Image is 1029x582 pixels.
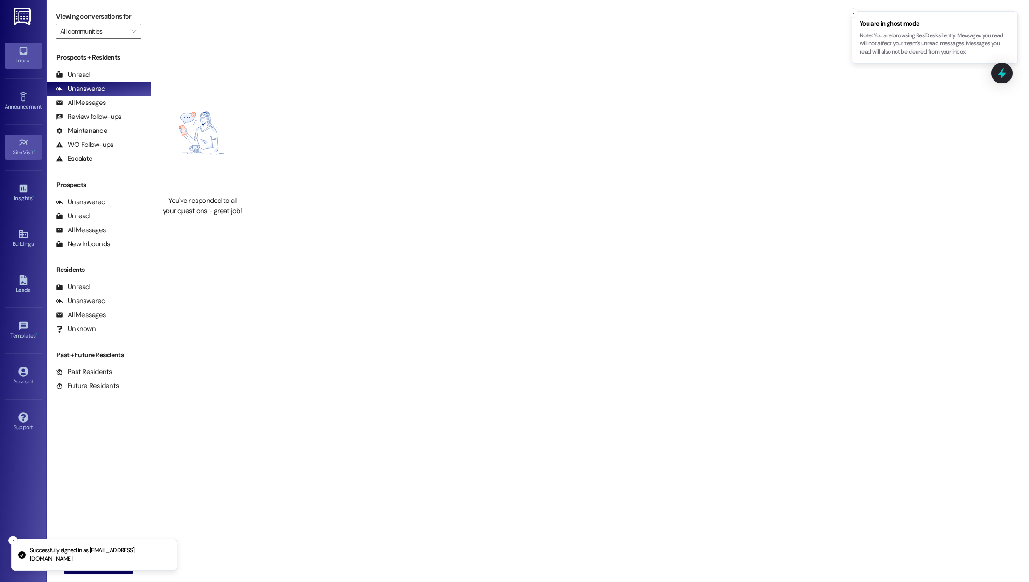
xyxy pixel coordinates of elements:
span: • [42,102,43,109]
span: • [32,194,34,200]
img: ResiDesk Logo [14,8,33,25]
div: Unread [56,282,90,292]
div: You've responded to all your questions - great job! [161,196,244,216]
div: Unknown [56,324,96,334]
a: Account [5,364,42,389]
span: • [34,148,35,154]
a: Inbox [5,43,42,68]
div: All Messages [56,98,106,108]
a: Leads [5,272,42,298]
a: Site Visit • [5,135,42,160]
a: Templates • [5,318,42,343]
a: Support [5,409,42,435]
div: Unread [56,70,90,80]
div: Maintenance [56,126,107,136]
div: Future Residents [56,381,119,391]
div: Residents [47,265,151,275]
div: All Messages [56,225,106,235]
div: Unanswered [56,296,105,306]
div: WO Follow-ups [56,140,113,150]
div: All Messages [56,310,106,320]
div: Unanswered [56,84,105,94]
div: Unread [56,211,90,221]
div: Escalate [56,154,92,164]
div: Past Residents [56,367,112,377]
i:  [131,28,136,35]
div: New Inbounds [56,239,110,249]
button: Close toast [8,536,18,545]
span: You are in ghost mode [860,19,1010,28]
label: Viewing conversations for [56,9,141,24]
a: Insights • [5,180,42,206]
input: All communities [60,24,126,39]
div: Review follow-ups [56,112,121,122]
button: Close toast [849,8,858,18]
p: Successfully signed in as [EMAIL_ADDRESS][DOMAIN_NAME] [30,547,169,563]
div: Unanswered [56,197,105,207]
div: Prospects [47,180,151,190]
div: Prospects + Residents [47,53,151,62]
div: Past + Future Residents [47,350,151,360]
span: • [36,331,37,338]
img: empty-state [161,75,244,192]
p: Note: You are browsing ResiDesk silently. Messages you read will not affect your team's unread me... [860,32,1010,56]
a: Buildings [5,226,42,251]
